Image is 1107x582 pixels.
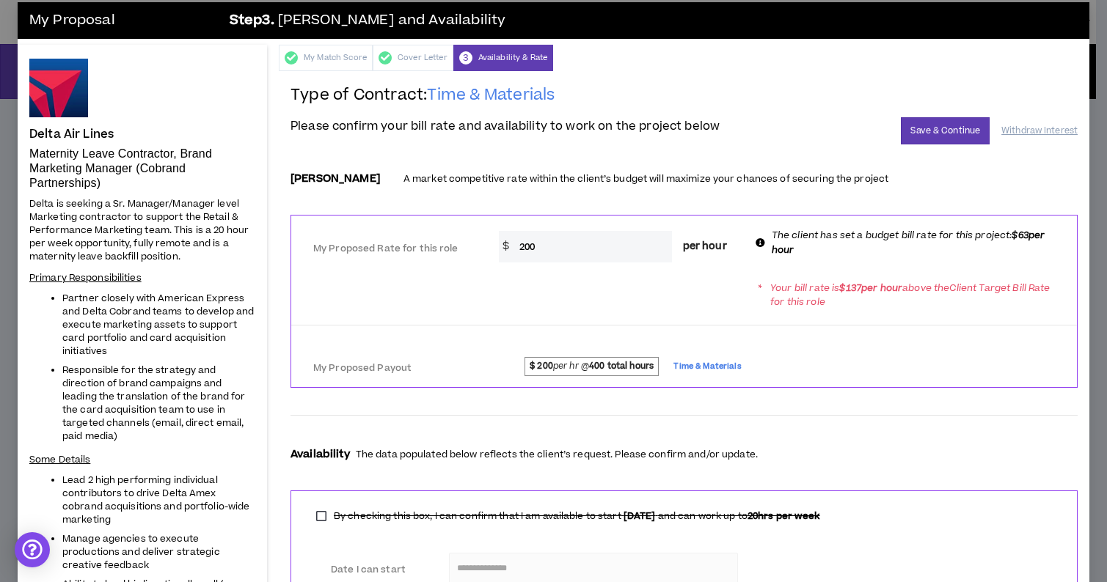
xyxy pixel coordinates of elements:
h4: Delta Air Lines [29,128,114,141]
span: Manage agencies to execute productions and deliver strategic creative feedback [62,532,220,572]
strong: 400 total hours [589,360,654,372]
b: Step 3 . [230,10,274,32]
h3: My Proposal [29,6,220,35]
b: $63 per hour [772,229,1045,256]
span: Some Details [29,453,90,466]
span: Responsible for the strategy and direction of brand campaigns and leading the translation of the ... [62,364,245,443]
span: Time & Materials [673,358,741,375]
div: My Match Score [279,45,373,71]
button: Withdraw Interest [1001,118,1078,144]
label: My Proposed Rate for this role [313,236,466,262]
span: $ [499,231,513,262]
span: [PERSON_NAME] and Availability [278,10,506,32]
h2: Type of Contract: [291,85,1078,117]
div: Cover Letter [373,45,453,71]
span: By checking this box, I can confirm that I am available to start and can work up to [334,509,820,523]
span: Time & Materials [427,84,555,106]
p: The client has set a budget bill rate for this project: [772,229,1064,257]
b: [DATE] [621,509,658,523]
h3: Availability [291,449,350,461]
b: 20 hrs per week [748,509,820,523]
label: My Proposed Payout [313,356,466,381]
button: Save & Continue [901,117,990,144]
p: Your bill rate is above the Client Target Bill Rate for this role [770,281,1064,309]
span: Lead 2 high performing individual contributors to drive Delta Amex cobrand acquisitions and portf... [62,474,249,526]
span: per hour [683,239,727,254]
span: Please confirm your bill rate and availability to work on the project below [291,117,720,135]
span: Primary Responsibilities [29,271,142,284]
p: Maternity Leave Contractor, Brand Marketing Manager (Cobrand Partnerships) [29,147,255,191]
span: Delta is seeking a Sr. Manager/Manager level Marketing contractor to support the Retail & Perform... [29,197,249,263]
h3: [PERSON_NAME] [291,173,380,185]
p: A market competitive rate within the client’s budget will maximize your chances of securing the p... [403,172,888,186]
span: Partner closely with American Express and Delta Cobrand teams to develop and execute marketing as... [62,292,254,358]
p: The data populated below reflects the client’s request. Please confirm and/or update. [356,448,758,462]
span: per hr @ [525,357,660,376]
strong: $ 137 per hour [839,281,902,295]
strong: $ 200 [530,360,553,372]
div: Open Intercom Messenger [15,532,50,567]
